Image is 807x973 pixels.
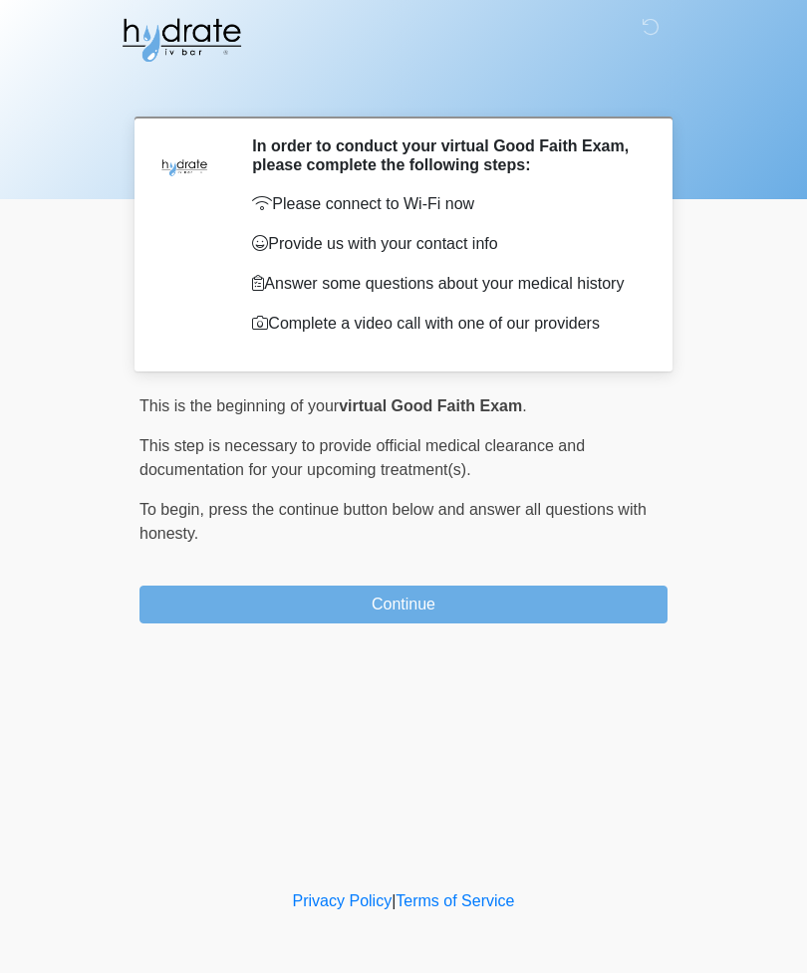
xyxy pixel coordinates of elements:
img: Agent Avatar [154,136,214,196]
p: Please connect to Wi-Fi now [252,192,638,216]
span: . [522,397,526,414]
p: Answer some questions about your medical history [252,272,638,296]
a: Terms of Service [396,892,514,909]
span: To begin, [139,501,208,518]
p: Complete a video call with one of our providers [252,312,638,336]
a: Privacy Policy [293,892,393,909]
button: Continue [139,586,668,623]
h2: In order to conduct your virtual Good Faith Exam, please complete the following steps: [252,136,638,174]
strong: virtual Good Faith Exam [339,397,522,414]
a: | [392,892,396,909]
h1: ‎ ‎ ‎ [125,72,682,109]
p: Provide us with your contact info [252,232,638,256]
span: press the continue button below and answer all questions with honesty. [139,501,647,542]
img: Hydrate IV Bar - Fort Collins Logo [120,15,243,65]
span: This is the beginning of your [139,397,339,414]
span: This step is necessary to provide official medical clearance and documentation for your upcoming ... [139,437,585,478]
